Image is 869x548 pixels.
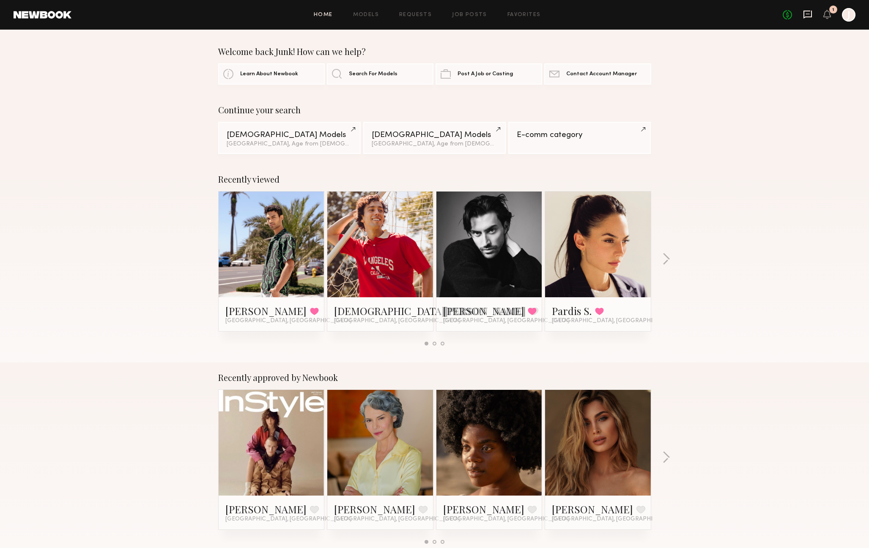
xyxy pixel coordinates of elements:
div: [GEOGRAPHIC_DATA], Age from [DEMOGRAPHIC_DATA]. [372,141,497,147]
div: Recently approved by Newbook [218,373,651,383]
span: Contact Account Manager [566,71,637,77]
span: [GEOGRAPHIC_DATA], [GEOGRAPHIC_DATA] [552,318,678,324]
a: [PERSON_NAME] [443,502,524,516]
div: Continue your search [218,105,651,115]
div: [DEMOGRAPHIC_DATA] Models [227,131,352,139]
a: Post A Job or Casting [436,63,542,85]
div: Recently viewed [218,174,651,184]
span: Search For Models [349,71,397,77]
a: Requests [399,12,432,18]
div: [GEOGRAPHIC_DATA], Age from [DEMOGRAPHIC_DATA]. [227,141,352,147]
a: [PERSON_NAME] [552,502,633,516]
span: [GEOGRAPHIC_DATA], [GEOGRAPHIC_DATA] [552,516,678,523]
span: [GEOGRAPHIC_DATA], [GEOGRAPHIC_DATA] [443,318,569,324]
div: Welcome back Junk! How can we help? [218,47,651,57]
a: Models [353,12,379,18]
a: Search For Models [327,63,433,85]
a: [DEMOGRAPHIC_DATA] Models[GEOGRAPHIC_DATA], Age from [DEMOGRAPHIC_DATA]. [218,122,361,154]
a: Job Posts [452,12,487,18]
div: [DEMOGRAPHIC_DATA] Models [372,131,497,139]
a: Favorites [507,12,541,18]
span: Learn About Newbook [240,71,298,77]
span: [GEOGRAPHIC_DATA], [GEOGRAPHIC_DATA] [443,516,569,523]
a: Contact Account Manager [544,63,651,85]
a: Learn About Newbook [218,63,325,85]
a: [DEMOGRAPHIC_DATA] Models[GEOGRAPHIC_DATA], Age from [DEMOGRAPHIC_DATA]. [363,122,506,154]
a: E-comm category [508,122,651,154]
span: [GEOGRAPHIC_DATA], [GEOGRAPHIC_DATA] [225,318,351,324]
a: Home [314,12,333,18]
a: [PERSON_NAME] [225,502,307,516]
span: [GEOGRAPHIC_DATA], [GEOGRAPHIC_DATA] [334,516,460,523]
div: 1 [832,8,834,12]
a: J [842,8,855,22]
a: [PERSON_NAME] [225,304,307,318]
span: [GEOGRAPHIC_DATA], [GEOGRAPHIC_DATA] [225,516,351,523]
a: [PERSON_NAME] [334,502,415,516]
a: Pardis S. [552,304,592,318]
a: [DEMOGRAPHIC_DATA][PERSON_NAME] [334,304,526,318]
span: Post A Job or Casting [458,71,513,77]
div: E-comm category [517,131,642,139]
span: [GEOGRAPHIC_DATA], [GEOGRAPHIC_DATA] [334,318,460,324]
a: [PERSON_NAME] [443,304,524,318]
